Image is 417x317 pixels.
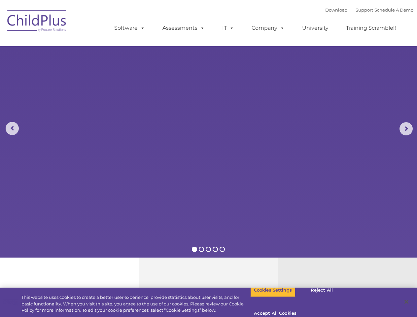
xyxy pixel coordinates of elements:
[374,7,413,13] a: Schedule A Demo
[156,21,211,35] a: Assessments
[21,294,250,314] div: This website uses cookies to create a better user experience, provide statistics about user visit...
[399,295,414,309] button: Close
[108,21,152,35] a: Software
[250,283,295,297] button: Cookies Settings
[339,21,402,35] a: Training Scramble!!
[92,44,112,49] span: Last name
[245,21,291,35] a: Company
[356,7,373,13] a: Support
[216,21,241,35] a: IT
[325,7,413,13] font: |
[325,7,348,13] a: Download
[295,21,335,35] a: University
[92,71,120,76] span: Phone number
[4,5,70,38] img: ChildPlus by Procare Solutions
[301,283,342,297] button: Reject All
